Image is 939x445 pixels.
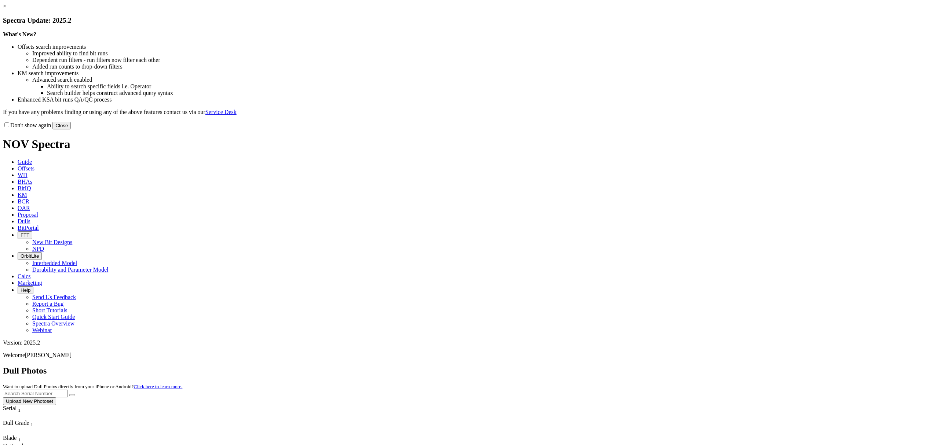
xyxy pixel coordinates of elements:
label: Don't show again [3,122,51,128]
span: Sort None [18,405,21,411]
div: Sort None [3,435,29,443]
button: Close [52,122,71,129]
h3: Spectra Update: 2025.2 [3,16,936,25]
a: NPD [32,246,44,252]
a: Short Tutorials [32,307,67,313]
span: FTT [21,232,29,238]
input: Search Serial Number [3,390,68,397]
a: Interbedded Model [32,260,77,266]
li: Enhanced KSA bit runs QA/QC process [18,96,936,103]
a: × [3,3,6,9]
span: OAR [18,205,30,211]
li: Dependent run filters - run filters now filter each other [32,57,936,63]
a: Click here to learn more. [134,384,183,389]
span: BHAs [18,179,32,185]
div: Sort None [3,405,34,413]
p: Welcome [3,352,936,358]
span: KM [18,192,27,198]
span: Marketing [18,280,42,286]
strong: What's New? [3,31,36,37]
div: Sort None [3,420,54,428]
span: BCR [18,198,29,205]
div: Sort None [3,405,34,420]
p: If you have any problems finding or using any of the above features contact us via our [3,109,936,115]
span: Guide [18,159,32,165]
span: WD [18,172,28,178]
span: BitPortal [18,225,39,231]
li: Added run counts to drop-down filters [32,63,936,70]
button: Upload New Photoset [3,397,56,405]
sub: 1 [18,437,21,442]
li: Search builder helps construct advanced query syntax [47,90,936,96]
a: Send Us Feedback [32,294,76,300]
span: Offsets [18,165,34,172]
span: Sort None [31,420,33,426]
a: Report a Bug [32,301,63,307]
a: Service Desk [205,109,237,115]
span: Blade [3,435,17,441]
a: Quick Start Guide [32,314,75,320]
a: New Bit Designs [32,239,72,245]
span: BitIQ [18,185,31,191]
h2: Dull Photos [3,366,936,376]
li: Improved ability to find bit runs [32,50,936,57]
a: Webinar [32,327,52,333]
div: Column Menu [3,428,54,435]
span: Dulls [18,218,30,224]
span: [PERSON_NAME] [25,352,72,358]
span: Serial [3,405,17,411]
span: Help [21,287,30,293]
span: Dull Grade [3,420,29,426]
span: Calcs [18,273,31,279]
span: Sort None [18,435,21,441]
a: Spectra Overview [32,320,74,327]
li: Advanced search enabled [32,77,936,83]
h1: NOV Spectra [3,137,936,151]
li: KM search improvements [18,70,936,77]
small: Want to upload Dull Photos directly from your iPhone or Android? [3,384,182,389]
li: Ability to search specific fields i.e. Operator [47,83,936,90]
sub: 1 [18,407,21,413]
div: Version: 2025.2 [3,339,936,346]
div: Column Menu [3,413,34,420]
span: Proposal [18,212,38,218]
div: Sort None [3,420,54,434]
a: Durability and Parameter Model [32,266,109,273]
span: OrbitLite [21,253,39,259]
sub: 1 [31,422,33,428]
input: Don't show again [4,122,9,127]
li: Offsets search improvements [18,44,936,50]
